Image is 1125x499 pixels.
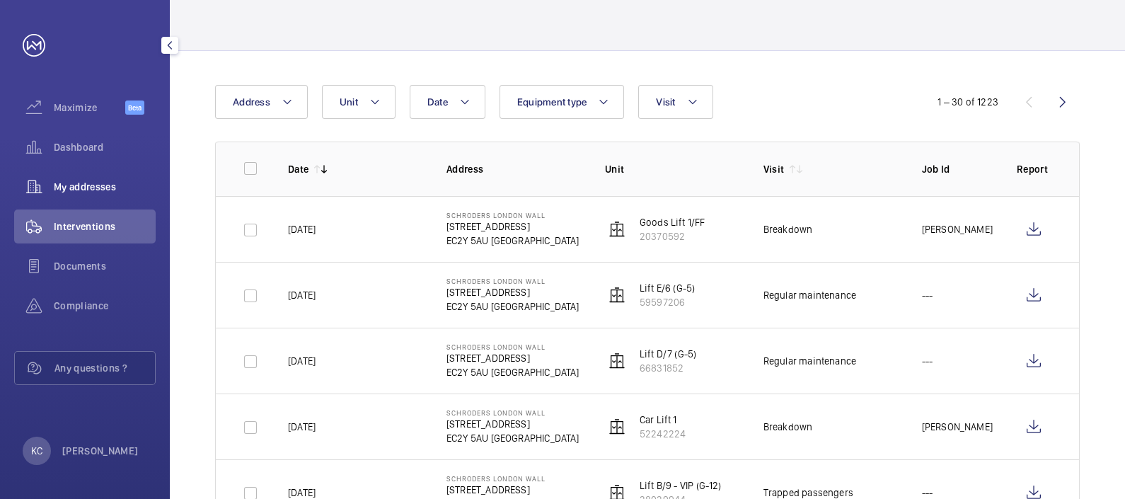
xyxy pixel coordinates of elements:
span: Compliance [54,299,156,313]
p: [DATE] [288,354,316,368]
p: Schroders London Wall [446,211,579,219]
p: EC2Y 5AU [GEOGRAPHIC_DATA] [446,431,579,445]
button: Date [410,85,485,119]
p: Visit [763,162,785,176]
p: EC2Y 5AU [GEOGRAPHIC_DATA] [446,299,579,314]
p: --- [922,288,933,302]
span: Address [233,96,270,108]
span: Documents [54,259,156,273]
span: Dashboard [54,140,156,154]
span: Equipment type [517,96,587,108]
p: 52242224 [640,427,686,441]
div: Breakdown [763,222,813,236]
p: Goods Lift 1/FF [640,215,705,229]
button: Equipment type [500,85,625,119]
span: Maximize [54,101,125,115]
p: Schroders London Wall [446,277,579,285]
span: Beta [125,101,144,115]
img: elevator.svg [608,221,625,238]
p: Lift D/7 (G-5) [640,347,697,361]
p: KC [31,444,42,458]
p: Report [1017,162,1051,176]
button: Unit [322,85,396,119]
img: elevator.svg [608,418,625,435]
p: [DATE] [288,420,316,434]
p: [PERSON_NAME] [922,222,993,236]
p: Car Lift 1 [640,413,686,427]
p: [STREET_ADDRESS] [446,285,579,299]
p: Job Id [922,162,994,176]
p: [PERSON_NAME] [62,444,139,458]
p: [DATE] [288,288,316,302]
span: My addresses [54,180,156,194]
span: Interventions [54,219,156,234]
p: Date [288,162,308,176]
div: 1 – 30 of 1223 [937,95,998,109]
p: EC2Y 5AU [GEOGRAPHIC_DATA] [446,234,579,248]
div: Regular maintenance [763,354,856,368]
p: --- [922,354,933,368]
p: Lift B/9 - VIP (G-12) [640,478,722,493]
p: 20370592 [640,229,705,243]
button: Address [215,85,308,119]
img: elevator.svg [608,352,625,369]
p: Address [446,162,582,176]
span: Unit [340,96,358,108]
p: 59597206 [640,295,696,309]
p: Schroders London Wall [446,474,579,483]
p: Schroders London Wall [446,343,579,351]
button: Visit [638,85,712,119]
span: Date [427,96,448,108]
div: Regular maintenance [763,288,856,302]
div: Breakdown [763,420,813,434]
p: [DATE] [288,222,316,236]
img: elevator.svg [608,287,625,304]
p: Schroders London Wall [446,408,579,417]
p: [STREET_ADDRESS] [446,351,579,365]
p: [PERSON_NAME] [922,420,993,434]
p: EC2Y 5AU [GEOGRAPHIC_DATA] [446,365,579,379]
p: Unit [605,162,741,176]
p: [STREET_ADDRESS] [446,417,579,431]
span: Visit [656,96,675,108]
p: Lift E/6 (G-5) [640,281,696,295]
span: Any questions ? [54,361,155,375]
p: 66831852 [640,361,697,375]
p: [STREET_ADDRESS] [446,219,579,234]
p: [STREET_ADDRESS] [446,483,579,497]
